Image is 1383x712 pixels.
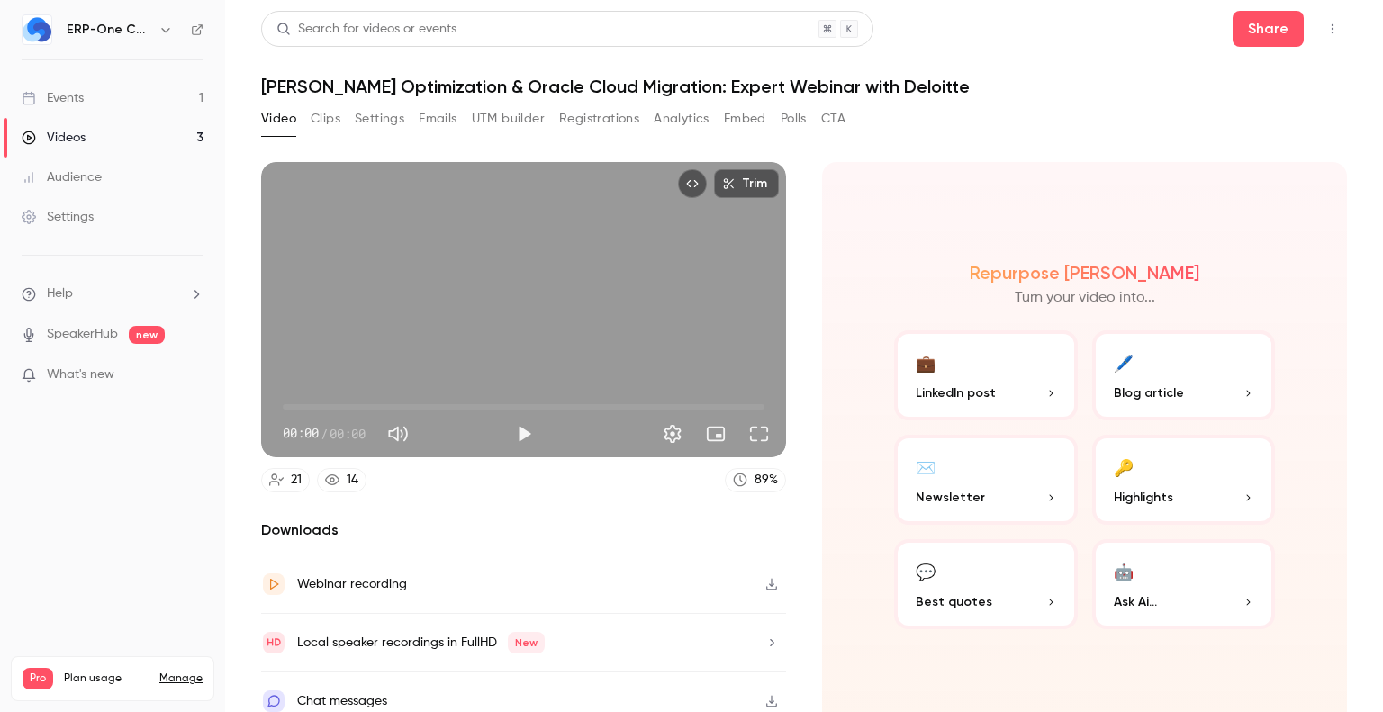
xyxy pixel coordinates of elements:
[1318,14,1347,43] button: Top Bar Actions
[1233,11,1304,47] button: Share
[506,416,542,452] button: Play
[916,453,936,481] div: ✉️
[894,330,1078,420] button: 💼LinkedIn post
[64,671,149,686] span: Plan usage
[559,104,639,133] button: Registrations
[419,104,456,133] button: Emails
[894,435,1078,525] button: ✉️Newsletter
[297,632,545,653] div: Local speaker recordings in FullHD
[47,325,118,344] a: SpeakerHub
[276,20,456,39] div: Search for videos or events
[781,104,807,133] button: Polls
[321,424,328,443] span: /
[755,471,778,490] div: 89 %
[654,104,710,133] button: Analytics
[261,519,786,541] h2: Downloads
[1114,383,1184,402] span: Blog article
[472,104,545,133] button: UTM builder
[129,326,165,344] span: new
[1092,539,1276,629] button: 🤖Ask Ai...
[317,468,366,492] a: 14
[916,592,992,611] span: Best quotes
[916,557,936,585] div: 💬
[724,104,766,133] button: Embed
[1015,287,1155,309] p: Turn your video into...
[714,169,779,198] button: Trim
[159,671,203,686] a: Manage
[22,208,94,226] div: Settings
[283,424,319,443] span: 00:00
[297,573,407,595] div: Webinar recording
[821,104,845,133] button: CTA
[283,424,366,443] div: 00:00
[725,468,786,492] a: 89%
[22,168,102,186] div: Audience
[22,129,86,147] div: Videos
[678,169,707,198] button: Embed video
[291,471,302,490] div: 21
[261,104,296,133] button: Video
[508,632,545,653] span: New
[261,76,1347,97] h1: [PERSON_NAME] Optimization & Oracle Cloud Migration: Expert Webinar with Deloitte
[970,262,1199,284] h2: Repurpose [PERSON_NAME]
[1092,330,1276,420] button: 🖊️Blog article
[47,284,73,303] span: Help
[741,416,777,452] button: Full screen
[67,21,151,39] h6: ERP-One Consulting Inc.
[1114,348,1134,376] div: 🖊️
[23,668,53,689] span: Pro
[916,348,936,376] div: 💼
[655,416,691,452] button: Settings
[1092,435,1276,525] button: 🔑Highlights
[347,471,358,490] div: 14
[261,468,310,492] a: 21
[916,383,996,402] span: LinkedIn post
[894,539,1078,629] button: 💬Best quotes
[297,690,387,712] div: Chat messages
[22,284,203,303] li: help-dropdown-opener
[1114,557,1134,585] div: 🤖
[1114,453,1134,481] div: 🔑
[22,89,84,107] div: Events
[1114,488,1173,507] span: Highlights
[380,416,416,452] button: Mute
[355,104,404,133] button: Settings
[916,488,985,507] span: Newsletter
[698,416,734,452] button: Turn on miniplayer
[311,104,340,133] button: Clips
[23,15,51,44] img: ERP-One Consulting Inc.
[330,424,366,443] span: 00:00
[1114,592,1157,611] span: Ask Ai...
[47,365,114,384] span: What's new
